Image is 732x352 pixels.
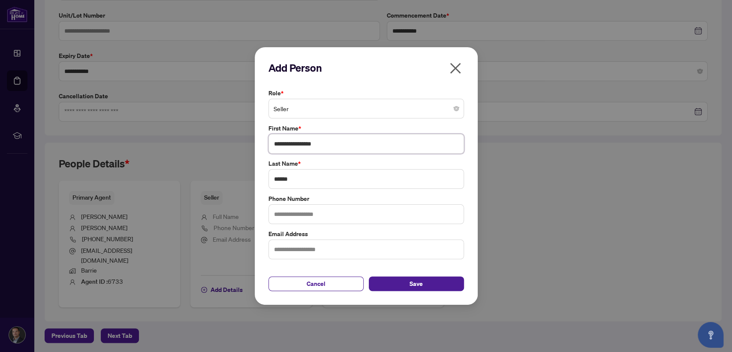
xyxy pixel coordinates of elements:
[268,124,464,133] label: First Name
[454,106,459,111] span: close-circle
[268,276,364,291] button: Cancel
[274,100,459,117] span: Seller
[449,61,462,75] span: close
[268,229,464,239] label: Email Address
[268,61,464,75] h2: Add Person
[410,277,423,291] span: Save
[268,88,464,98] label: Role
[268,159,464,168] label: Last Name
[698,322,723,348] button: Open asap
[307,277,325,291] span: Cancel
[268,194,464,203] label: Phone Number
[369,276,464,291] button: Save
